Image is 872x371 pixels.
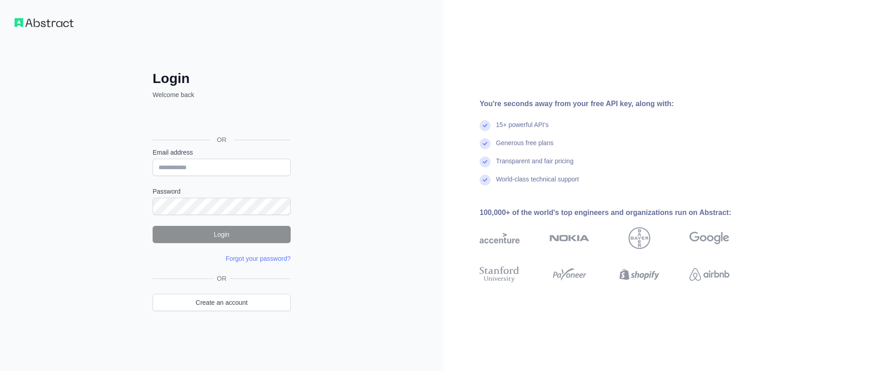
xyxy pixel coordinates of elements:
img: accenture [480,227,520,249]
img: nokia [550,227,590,249]
img: Workflow [15,18,74,27]
div: Generous free plans [496,138,554,156]
div: You're seconds away from your free API key, along with: [480,98,758,109]
div: Transparent and fair pricing [496,156,574,175]
h2: Login [153,70,291,87]
div: Sign in with Google. Opens in new tab [153,109,289,129]
img: check mark [480,175,490,185]
img: check mark [480,156,490,167]
a: Forgot your password? [226,255,291,262]
img: bayer [629,227,650,249]
label: Email address [153,148,291,157]
div: 100,000+ of the world's top engineers and organizations run on Abstract: [480,207,758,218]
iframe: Sign in with Google Button [148,109,293,129]
img: check mark [480,120,490,131]
img: shopify [619,264,659,284]
img: airbnb [689,264,729,284]
img: google [689,227,729,249]
span: OR [210,135,234,144]
label: Password [153,187,291,196]
img: stanford university [480,264,520,284]
span: OR [213,274,230,283]
button: Login [153,226,291,243]
a: Create an account [153,294,291,311]
div: 15+ powerful API's [496,120,549,138]
div: World-class technical support [496,175,579,193]
img: check mark [480,138,490,149]
img: payoneer [550,264,590,284]
p: Welcome back [153,90,291,99]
